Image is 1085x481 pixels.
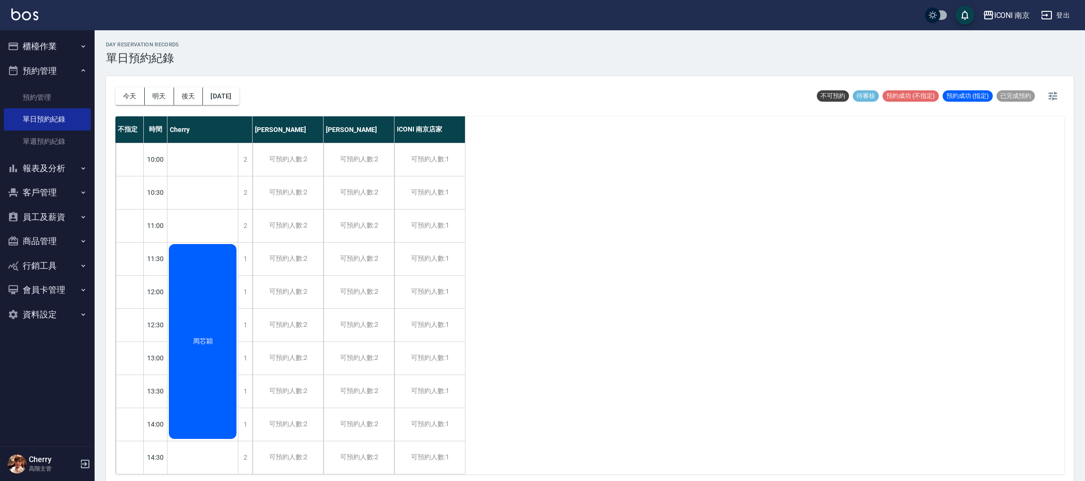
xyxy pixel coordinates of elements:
button: [DATE] [203,87,239,105]
div: 14:00 [144,408,167,441]
button: ICONI 南京 [979,6,1034,25]
div: 可預約人數:2 [324,342,394,375]
a: 預約管理 [4,87,91,108]
div: [PERSON_NAME] [253,116,324,143]
div: 可預約人數:2 [324,143,394,176]
button: 會員卡管理 [4,278,91,302]
img: Person [8,455,26,473]
div: 可預約人數:1 [394,243,465,275]
div: Cherry [167,116,253,143]
div: 可預約人數:2 [324,441,394,474]
div: 2 [238,143,252,176]
button: 客戶管理 [4,180,91,205]
div: 可預約人數:1 [394,408,465,441]
div: 可預約人數:2 [253,309,323,341]
div: 11:30 [144,242,167,275]
div: 14:30 [144,441,167,474]
div: 可預約人數:2 [324,408,394,441]
div: 可預約人數:1 [394,176,465,209]
button: save [955,6,974,25]
div: ICONI 南京 [994,9,1030,21]
div: [PERSON_NAME] [324,116,394,143]
button: 明天 [145,87,174,105]
div: 11:00 [144,209,167,242]
button: 登出 [1037,7,1074,24]
div: 2 [238,176,252,209]
div: 可預約人數:2 [253,441,323,474]
div: 可預約人數:2 [324,309,394,341]
div: 可預約人數:2 [253,176,323,209]
button: 報表及分析 [4,156,91,181]
button: 預約管理 [4,59,91,83]
div: 可預約人數:1 [394,309,465,341]
div: 1 [238,309,252,341]
a: 單週預約紀錄 [4,131,91,152]
div: 1 [238,276,252,308]
button: 資料設定 [4,302,91,327]
div: ICONI 南京店家 [394,116,465,143]
span: 待審核 [853,92,879,100]
div: 13:00 [144,341,167,375]
div: 可預約人數:2 [253,143,323,176]
button: 後天 [174,87,203,105]
div: 10:30 [144,176,167,209]
div: 可預約人數:1 [394,342,465,375]
div: 可預約人數:2 [324,243,394,275]
div: 可預約人數:1 [394,210,465,242]
div: 可預約人數:2 [324,210,394,242]
div: 1 [238,342,252,375]
h5: Cherry [29,455,77,464]
div: 2 [238,210,252,242]
button: 今天 [115,87,145,105]
div: 可預約人數:2 [253,243,323,275]
div: 可預約人數:2 [253,342,323,375]
button: 行銷工具 [4,254,91,278]
div: 不指定 [115,116,144,143]
button: 櫃檯作業 [4,34,91,59]
span: 預約成功 (指定) [943,92,993,100]
div: 時間 [144,116,167,143]
div: 可預約人數:1 [394,276,465,308]
span: 預約成功 (不指定) [883,92,939,100]
button: 員工及薪資 [4,205,91,229]
div: 可預約人數:2 [324,276,394,308]
div: 1 [238,243,252,275]
div: 1 [238,375,252,408]
div: 13:30 [144,375,167,408]
div: 可預約人數:2 [253,210,323,242]
div: 可預約人數:2 [253,375,323,408]
div: 2 [238,441,252,474]
div: 12:30 [144,308,167,341]
span: 已完成預約 [997,92,1035,100]
h2: day Reservation records [106,42,179,48]
span: 周芯穎 [191,337,215,346]
img: Logo [11,9,38,20]
h3: 單日預約紀錄 [106,52,179,65]
div: 可預約人數:2 [324,375,394,408]
div: 可預約人數:1 [394,375,465,408]
span: 不可預約 [817,92,849,100]
button: 商品管理 [4,229,91,254]
div: 可預約人數:2 [253,408,323,441]
div: 1 [238,408,252,441]
div: 可預約人數:1 [394,143,465,176]
div: 10:00 [144,143,167,176]
p: 高階主管 [29,464,77,473]
a: 單日預約紀錄 [4,108,91,130]
div: 可預約人數:2 [253,276,323,308]
div: 可預約人數:1 [394,441,465,474]
div: 12:00 [144,275,167,308]
div: 可預約人數:2 [324,176,394,209]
